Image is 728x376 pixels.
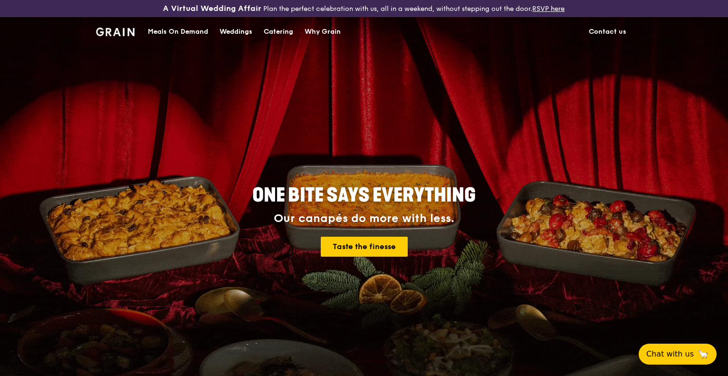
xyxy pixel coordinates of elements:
[121,4,606,13] div: Plan the perfect celebration with us, all in a weekend, without stepping out the door.
[148,18,208,46] div: Meals On Demand
[214,18,258,46] a: Weddings
[96,28,134,36] img: Grain
[698,348,709,360] span: 🦙
[220,18,252,46] div: Weddings
[264,18,293,46] div: Catering
[646,348,694,360] span: Chat with us
[639,344,717,365] button: Chat with us🦙
[532,5,565,13] a: RSVP here
[258,18,299,46] a: Catering
[252,184,476,207] span: ONE BITE SAYS EVERYTHING
[583,18,632,46] a: Contact us
[305,18,341,46] div: Why Grain
[321,237,408,257] a: Taste the finesse
[96,17,134,45] a: GrainGrain
[299,18,346,46] a: Why Grain
[163,4,261,13] h3: A Virtual Wedding Affair
[193,212,535,225] div: Our canapés do more with less.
